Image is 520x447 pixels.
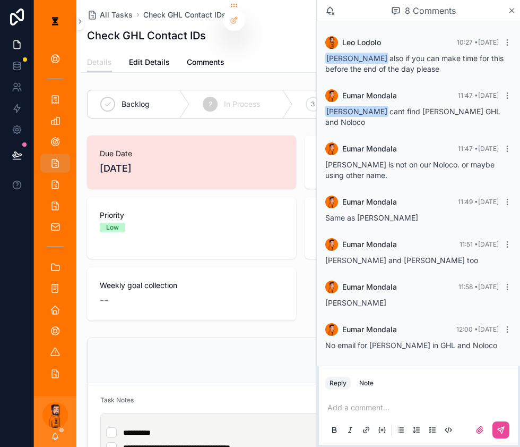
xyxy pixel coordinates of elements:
span: -- [100,293,108,308]
span: Same as [PERSON_NAME] [325,213,418,222]
span: Weekly goal collection [100,280,283,291]
span: Leo Lodolo [342,37,381,48]
button: Note [355,377,378,390]
span: 8 Comments [405,4,456,17]
span: Priority [100,210,283,221]
span: No email for [PERSON_NAME] in GHL and Noloco [325,341,497,350]
a: Comments [187,53,224,74]
span: Eumar Mondala [342,197,397,207]
span: Comments [187,57,224,68]
button: Reply [325,377,351,390]
span: Task Notes [100,396,134,404]
a: All Tasks [87,10,133,20]
span: Eumar Mondala [342,239,397,250]
span: Eumar Mondala [342,282,397,292]
span: [PERSON_NAME] is not on our Noloco. or maybe using other name. [325,160,495,180]
span: Backlog [122,99,150,109]
a: Details [87,53,112,73]
span: 3 [311,100,315,108]
span: also if you can make time for this before the end of the day please [325,54,504,73]
span: 12:00 • [DATE] [456,325,499,333]
span: All Tasks [100,10,133,20]
span: 11:51 • [DATE] [460,240,499,248]
span: Eumar Mondala [342,144,397,154]
span: Eumar Mondala [342,324,397,335]
span: Eumar Mondala [342,90,397,101]
span: 11:58 • [DATE] [458,283,499,291]
div: scrollable content [34,43,76,395]
span: Due Date [100,148,283,159]
span: 11:47 • [DATE] [458,91,499,99]
span: 10:27 • [DATE] [457,38,499,46]
span: [PERSON_NAME] and [PERSON_NAME] too [325,256,478,265]
span: [PERSON_NAME] [325,53,388,64]
span: 11:47 • [DATE] [458,145,499,153]
span: 2 [209,100,212,108]
div: Note [359,379,374,387]
a: Check GHL Contact IDs [143,10,226,20]
span: [DATE] [100,161,283,176]
img: App logo [47,13,64,30]
span: [PERSON_NAME] [325,298,386,307]
span: Details [87,57,112,68]
span: Edit Details [129,57,170,68]
span: 11:49 • [DATE] [458,198,499,206]
span: [PERSON_NAME] [325,106,388,117]
span: In Process [224,99,260,109]
div: Low [106,223,119,232]
a: Edit Details [129,53,170,74]
h1: Check GHL Contact IDs [87,28,206,43]
span: cant find [PERSON_NAME] GHL and Noloco [325,107,500,126]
